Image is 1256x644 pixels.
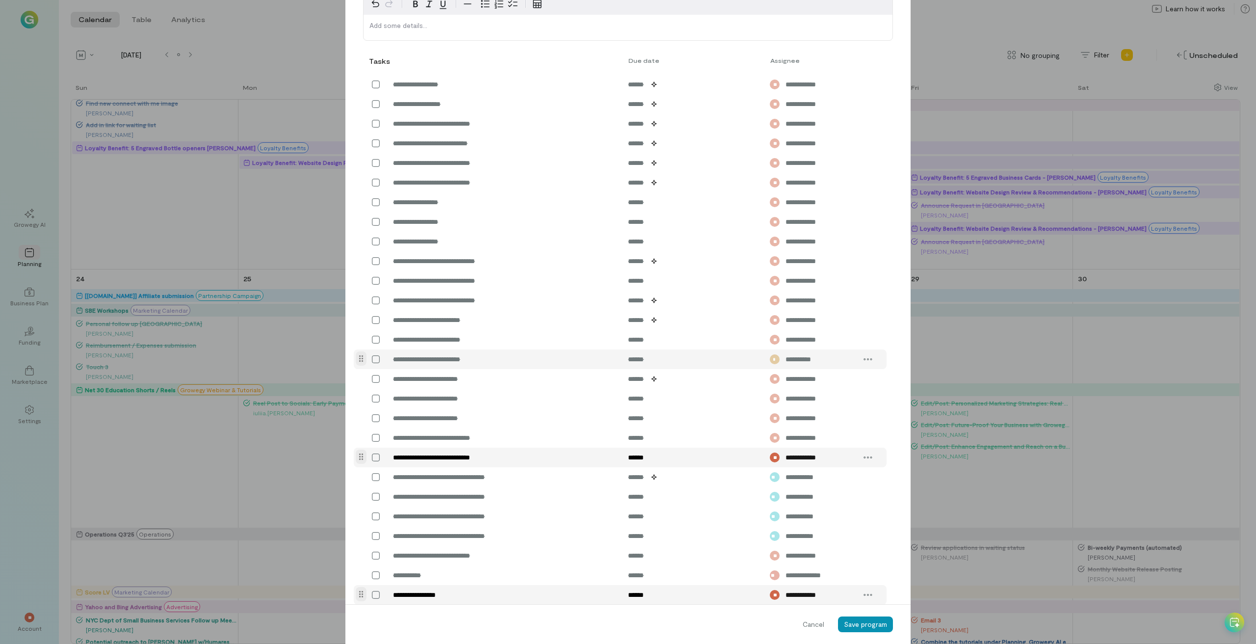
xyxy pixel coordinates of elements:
[369,56,388,66] div: Tasks
[623,56,764,64] div: Due date
[364,15,892,40] div: editable markdown
[764,56,858,64] div: Assignee
[838,617,893,632] button: Save program
[844,620,887,628] span: Save program
[803,619,824,629] span: Cancel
